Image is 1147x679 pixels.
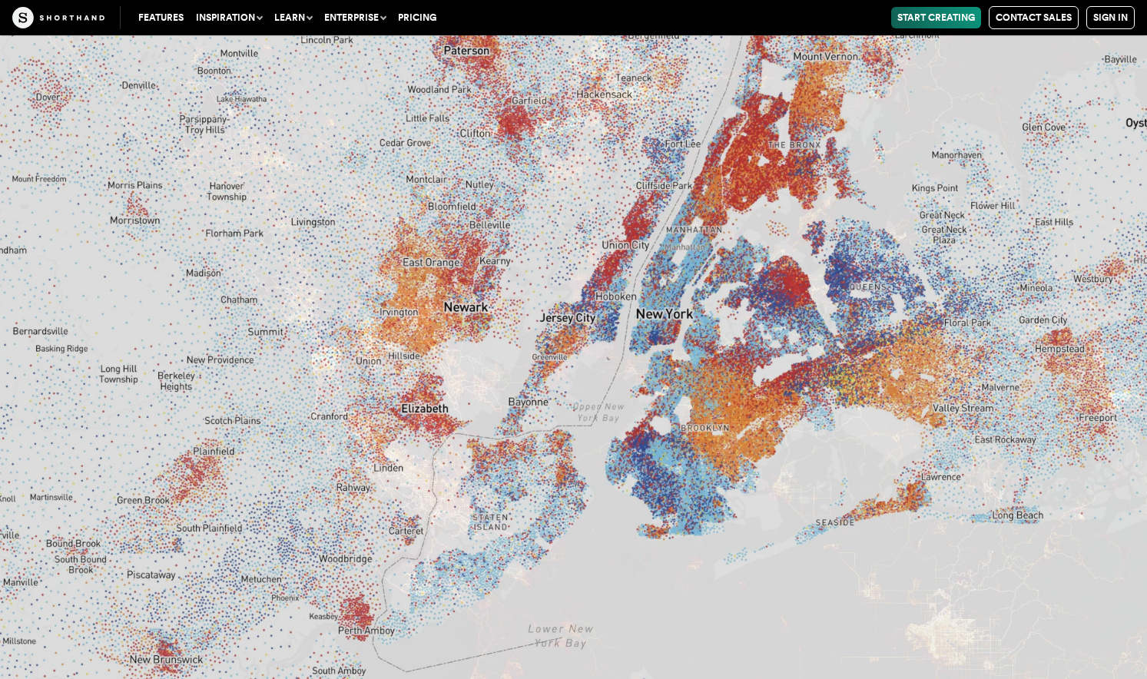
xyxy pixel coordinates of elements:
button: Enterprise [318,7,392,28]
a: Contact Sales [989,6,1079,29]
a: Features [132,7,190,28]
button: Learn [268,7,318,28]
img: The Craft [12,7,104,28]
button: Inspiration [190,7,268,28]
a: Sign in [1086,6,1135,29]
a: Start Creating [891,7,981,28]
a: Pricing [392,7,443,28]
